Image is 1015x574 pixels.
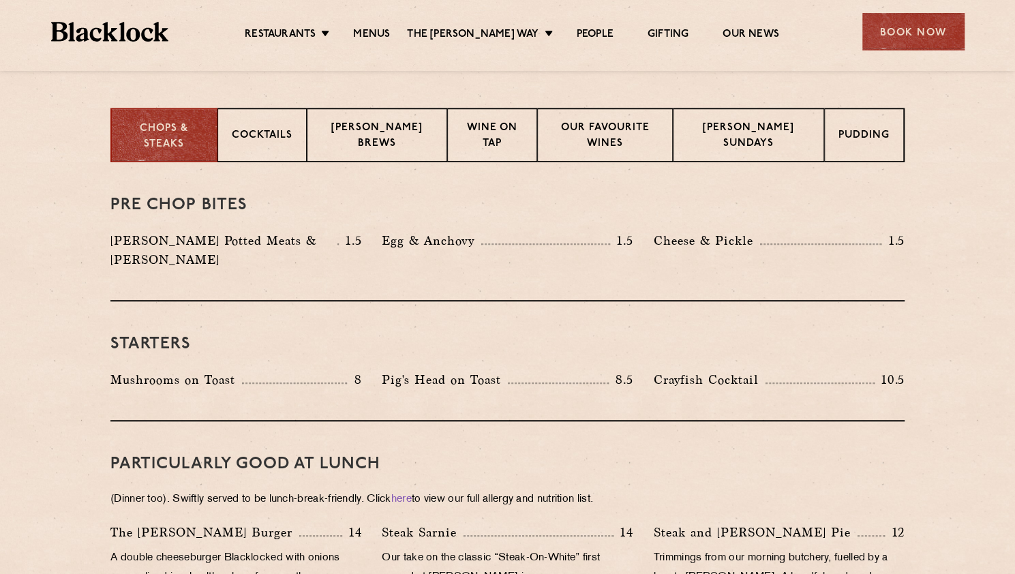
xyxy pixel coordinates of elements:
p: 12 [885,524,905,541]
p: Steak and [PERSON_NAME] Pie [654,523,858,542]
p: 14 [342,524,362,541]
h3: Pre Chop Bites [110,196,905,214]
div: Book Now [862,13,965,50]
p: Our favourite wines [551,121,659,153]
a: Gifting [648,28,688,43]
p: Steak Sarnie [382,523,464,542]
a: Menus [353,28,390,43]
p: Cocktails [232,128,292,145]
a: Our News [723,28,779,43]
p: Chops & Steaks [125,121,203,152]
p: 10.5 [875,371,905,389]
p: 8.5 [609,371,633,389]
p: Pudding [838,128,890,145]
p: 14 [613,524,633,541]
p: 1.5 [881,232,905,250]
p: [PERSON_NAME] Potted Meats & [PERSON_NAME] [110,231,337,269]
p: Cheese & Pickle [654,231,760,250]
p: 8 [347,371,361,389]
p: [PERSON_NAME] Sundays [687,121,810,153]
p: Egg & Anchovy [382,231,481,250]
h3: PARTICULARLY GOOD AT LUNCH [110,455,905,473]
h3: Starters [110,335,905,353]
a: People [577,28,613,43]
a: The [PERSON_NAME] Way [407,28,539,43]
p: 1.5 [339,232,362,250]
img: BL_Textured_Logo-footer-cropped.svg [51,22,169,42]
p: Crayfish Cocktail [654,370,766,389]
a: Restaurants [245,28,316,43]
p: The [PERSON_NAME] Burger [110,523,299,542]
p: 1.5 [610,232,633,250]
p: Wine on Tap [461,121,522,153]
a: here [391,494,412,504]
p: [PERSON_NAME] Brews [321,121,433,153]
p: (Dinner too). Swiftly served to be lunch-break-friendly. Click to view our full allergy and nutri... [110,490,905,509]
p: Pig's Head on Toast [382,370,508,389]
p: Mushrooms on Toast [110,370,242,389]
